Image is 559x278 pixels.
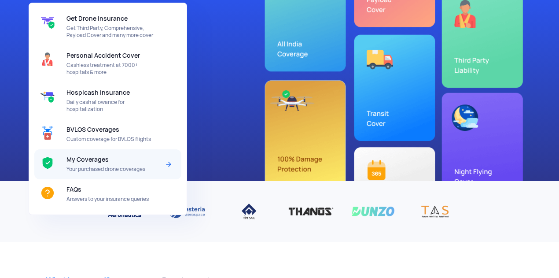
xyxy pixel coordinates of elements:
img: TAS [411,203,460,220]
span: Personal Accident Cover [66,52,140,59]
span: FAQs [66,186,81,193]
span: BVLOS Coverages [66,126,119,133]
span: Get Drone Insurance [66,15,128,22]
img: Thanos Technologies [287,203,335,220]
img: Arrow [163,159,174,170]
img: ic_FAQs.svg [40,186,55,200]
img: IISCO Steel Plant [224,203,273,220]
span: Custom coverage for BVLOS flights [66,136,159,143]
a: Personal Accident CoverCashless treatment at 7000+ hospitals & more [34,45,181,82]
span: Cashless treatment at 7000+ hospitals & more [66,62,159,76]
img: ic_hospicash.svg [40,89,55,103]
span: Answers to your insurance queries [66,196,159,203]
img: ic_pacover_header.svg [40,52,55,66]
span: Hospicash Insurance [66,89,130,96]
a: Hospicash InsuranceDaily cash allowance for hospitalization [34,82,181,119]
img: ic_BVLOS%20Coverages.svg [40,126,55,140]
span: Daily cash allowance for hospitalization [66,99,159,113]
span: My Coverages [66,156,109,163]
img: ic_mycoverage.svg [40,156,55,170]
img: get-drone-insurance.svg [40,15,55,29]
a: BVLOS CoveragesCustom coverage for BVLOS flights [34,119,181,149]
span: Your purchased drone coverages [66,166,159,173]
img: Dunzo [349,203,397,220]
span: Get Third Party, Comprehensive, Payload Cover and many more cover [66,25,159,39]
a: Get Drone InsuranceGet Third Party, Comprehensive, Payload Cover and many more cover [34,8,181,45]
